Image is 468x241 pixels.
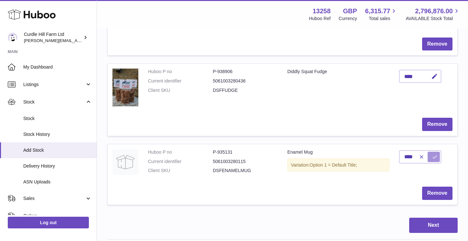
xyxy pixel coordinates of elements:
[23,195,85,202] span: Sales
[148,159,213,165] dt: Current identifier
[24,38,130,43] span: [PERSON_NAME][EMAIL_ADDRESS][DOMAIN_NAME]
[343,7,357,16] strong: GBP
[282,64,394,113] td: Diddly Squat Fudge
[406,16,460,22] span: AVAILABLE Stock Total
[287,159,389,172] div: Variation:
[112,69,138,106] img: Diddly Squat Fudge
[369,16,398,22] span: Total sales
[422,38,452,51] button: Remove
[23,99,85,105] span: Stock
[213,149,278,155] dd: P-935131
[339,16,357,22] div: Currency
[213,159,278,165] dd: 5061003280115
[148,87,213,93] dt: Client SKU
[148,168,213,174] dt: Client SKU
[422,118,452,131] button: Remove
[24,31,82,44] div: Curdle Hill Farm Ltd
[282,144,394,182] td: Enamel Mug
[213,69,278,75] dd: P-938906
[213,87,278,93] dd: DSFFUDGE
[148,149,213,155] dt: Huboo P no
[148,78,213,84] dt: Current identifier
[148,69,213,75] dt: Huboo P no
[23,64,92,70] span: My Dashboard
[409,218,458,233] button: Next
[23,147,92,153] span: Add Stock
[23,115,92,122] span: Stock
[422,187,452,200] button: Remove
[8,33,17,42] img: james@diddlysquatfarmshop.com
[365,7,390,16] span: 6,315.77
[313,7,331,16] strong: 13258
[23,131,92,137] span: Stock History
[23,179,92,185] span: ASN Uploads
[23,213,85,219] span: Orders
[213,168,278,174] dd: DSFENAMELMUG
[23,163,92,169] span: Delivery History
[415,7,453,16] span: 2,796,876.00
[309,16,331,22] div: Huboo Ref
[310,162,357,168] span: Option 1 = Default Title;
[365,7,398,22] a: 6,315.77 Total sales
[112,149,138,175] img: Enamel Mug
[8,217,89,228] a: Log out
[23,82,85,88] span: Listings
[213,78,278,84] dd: 5061003280436
[406,7,460,22] a: 2,796,876.00 AVAILABLE Stock Total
